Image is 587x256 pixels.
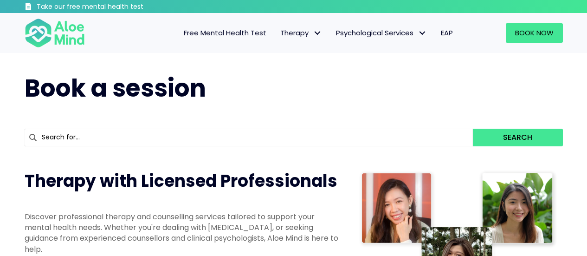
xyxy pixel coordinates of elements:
span: Therapy: submenu [311,26,324,40]
nav: Menu [97,23,460,43]
input: Search for... [25,129,473,146]
a: Free Mental Health Test [177,23,273,43]
span: EAP [441,28,453,38]
span: Psychological Services [336,28,427,38]
a: Take our free mental health test [25,2,193,13]
img: Aloe mind Logo [25,18,85,48]
span: Free Mental Health Test [184,28,266,38]
span: Therapy [280,28,322,38]
a: EAP [434,23,460,43]
p: Discover professional therapy and counselling services tailored to support your mental health nee... [25,211,340,255]
h3: Take our free mental health test [37,2,193,12]
a: Book Now [506,23,563,43]
span: Therapy with Licensed Professionals [25,169,337,193]
span: Book a session [25,71,206,105]
button: Search [473,129,562,146]
span: Book Now [515,28,554,38]
a: TherapyTherapy: submenu [273,23,329,43]
a: Psychological ServicesPsychological Services: submenu [329,23,434,43]
span: Psychological Services: submenu [416,26,429,40]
